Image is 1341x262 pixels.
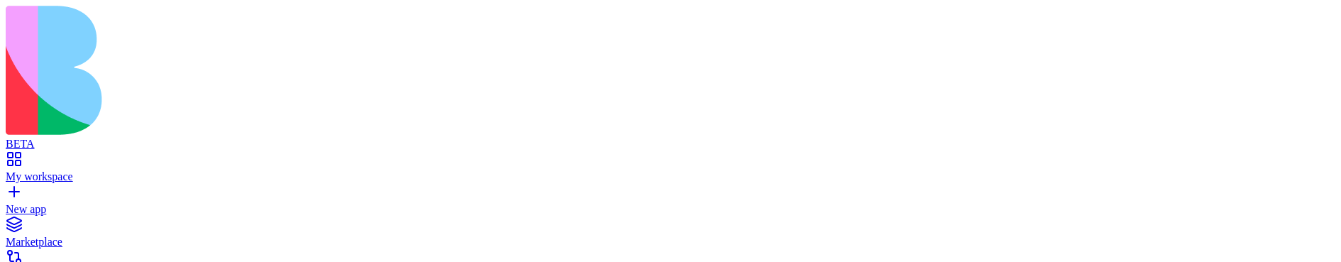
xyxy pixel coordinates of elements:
[96,10,196,36] a: Upload Files
[6,158,1335,183] a: My workspace
[6,6,576,135] img: logo
[6,170,1335,183] div: My workspace
[6,190,1335,216] a: New app
[6,203,1335,216] div: New app
[6,223,1335,249] a: Marketplace
[6,236,1335,249] div: Marketplace
[6,125,1335,151] a: BETA
[6,138,1335,151] div: BETA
